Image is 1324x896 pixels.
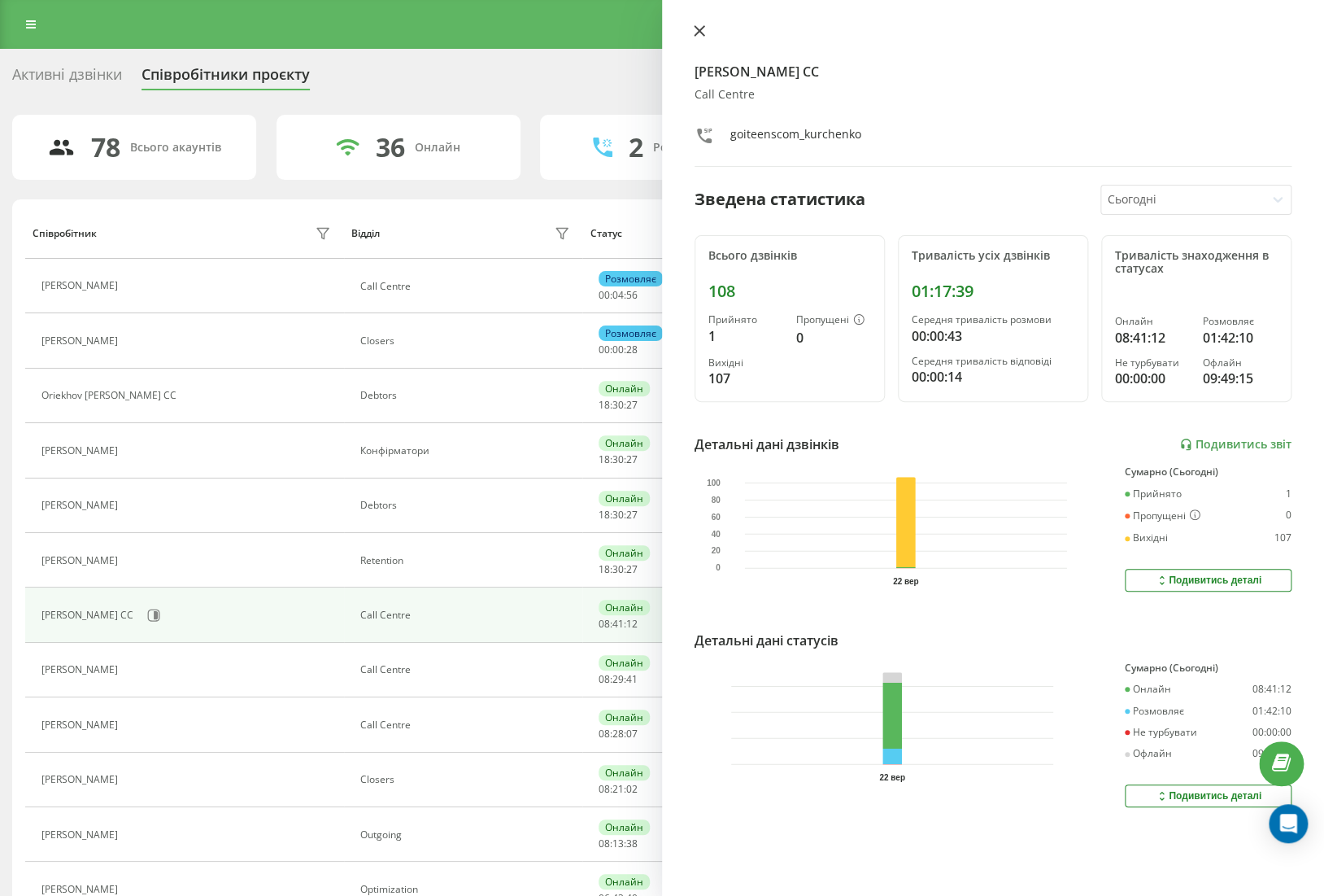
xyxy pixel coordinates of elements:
[626,672,638,686] span: 41
[1115,249,1278,277] div: Тривалість знаходження в статусах
[708,282,871,301] div: 108
[599,838,638,850] div: : :
[1115,357,1190,369] div: Не турбувати
[599,452,610,466] span: 18
[41,445,122,457] div: [PERSON_NAME]
[1286,509,1291,522] div: 0
[599,655,650,671] div: Онлайн
[612,727,624,741] span: 28
[1286,488,1291,500] div: 1
[912,249,1074,263] div: Тривалість усіх дзвінків
[893,577,919,586] text: 22 вер
[599,564,638,575] div: : :
[707,479,721,487] text: 100
[599,727,610,741] span: 08
[360,500,574,511] div: Debtors
[142,66,310,91] div: Співробітники проєкту
[695,88,1291,102] div: Call Centre
[708,249,871,263] div: Всього дзвінків
[626,727,638,741] span: 07
[360,829,574,841] div: Outgoing
[1115,369,1190,388] div: 00:00:00
[599,435,650,451] div: Онлайн
[91,132,120,163] div: 78
[626,562,638,576] span: 27
[1125,569,1291,592] button: Подивитись деталі
[1203,328,1278,347] div: 01:42:10
[12,66,122,91] div: Активні дзвінки
[41,500,122,511] div: [PERSON_NAME]
[1125,684,1171,695] div: Онлайн
[1269,804,1308,843] div: Open Intercom Messenger
[1125,532,1168,544] div: Вихідні
[1274,532,1291,544] div: 107
[1252,727,1291,738] div: 00:00:00
[41,555,122,566] div: [PERSON_NAME]
[612,508,624,522] span: 30
[1125,509,1200,522] div: Пропущені
[1252,706,1291,717] div: 01:42:10
[796,328,871,347] div: 0
[612,452,624,466] span: 30
[1115,316,1190,327] div: Онлайн
[653,141,732,155] div: Розмовляють
[599,672,610,686] span: 08
[599,600,650,615] div: Онлайн
[612,672,624,686] span: 29
[712,513,721,522] text: 60
[590,228,622,239] div: Статус
[41,280,122,291] div: [PERSON_NAME]
[599,784,638,795] div: : :
[599,343,610,356] span: 00
[360,555,574,566] div: Retention
[599,617,610,631] span: 08
[1125,488,1182,500] div: Прийнято
[599,398,610,412] span: 18
[1252,684,1291,695] div: 08:41:12
[912,326,1074,346] div: 00:00:43
[612,398,624,412] span: 30
[695,62,1291,81] h4: [PERSON_NAME] CC
[626,343,638,356] span: 28
[41,390,181,401] div: Oriekhov [PERSON_NAME] CC
[1179,438,1291,452] a: Подивитись звіт
[599,837,610,850] span: 08
[599,454,638,465] div: : :
[599,674,638,685] div: : :
[415,141,460,155] div: Онлайн
[612,782,624,796] span: 21
[912,356,1074,367] div: Середня тривалість відповіді
[599,400,638,411] div: : :
[360,774,574,785] div: Closers
[1125,785,1291,807] button: Подивитись деталі
[626,452,638,466] span: 27
[626,617,638,631] span: 12
[1203,369,1278,388] div: 09:49:15
[360,445,574,457] div: Конфірматори
[796,314,871,327] div: Пропущені
[599,491,650,506] div: Онлайн
[599,562,610,576] span: 18
[360,390,574,401] div: Debtors
[1203,316,1278,327] div: Розмовляє
[708,314,783,326] div: Прийнято
[612,837,624,850] span: 13
[612,562,624,576] span: 30
[41,719,122,731] div: [PERSON_NAME]
[712,496,721,505] text: 80
[599,728,638,740] div: : :
[626,398,638,412] span: 27
[599,782,610,796] span: 08
[41,884,122,895] div: [PERSON_NAME]
[612,288,624,302] span: 04
[629,132,643,163] div: 2
[41,335,122,347] div: [PERSON_NAME]
[360,884,574,895] div: Optimization
[360,664,574,675] div: Call Centre
[712,529,721,538] text: 40
[599,326,663,341] div: Розмовляє
[695,187,865,212] div: Зведена статистика
[708,369,783,388] div: 107
[716,563,721,572] text: 0
[376,132,405,163] div: 36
